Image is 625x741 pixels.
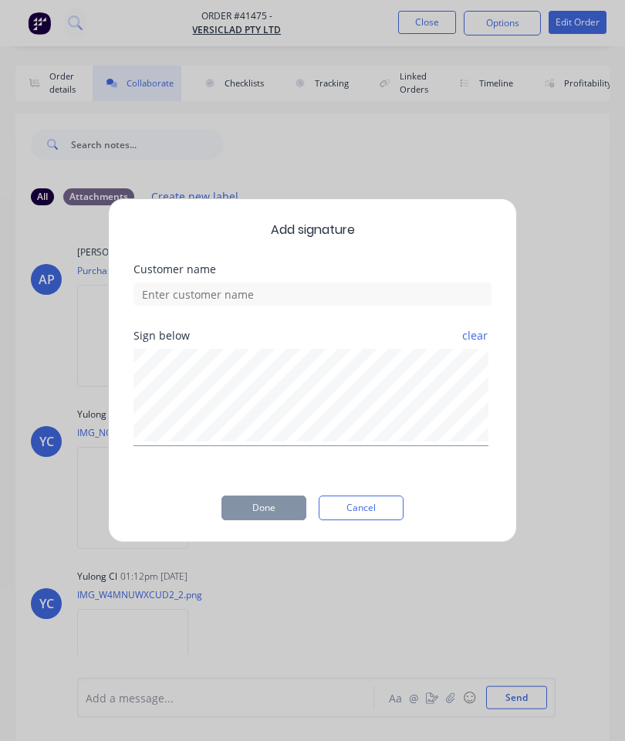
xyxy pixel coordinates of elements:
div: Sign below [133,330,492,341]
input: Enter customer name [133,283,492,306]
span: Add signature [133,221,492,239]
button: Cancel [319,496,404,520]
button: clear [461,322,488,350]
div: Customer name [133,264,492,275]
button: Done [221,496,306,520]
